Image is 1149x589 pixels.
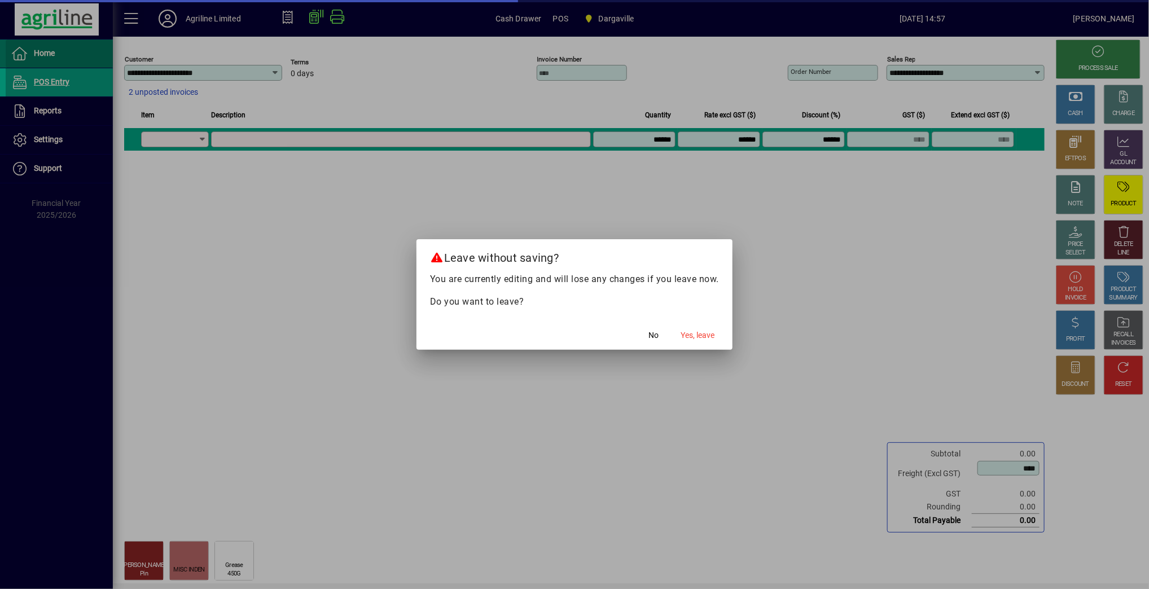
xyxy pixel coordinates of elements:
button: No [635,325,672,345]
span: No [648,329,659,341]
span: Yes, leave [681,329,714,341]
p: You are currently editing and will lose any changes if you leave now. [430,272,720,286]
button: Yes, leave [676,325,719,345]
h2: Leave without saving? [416,239,733,272]
p: Do you want to leave? [430,295,720,309]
